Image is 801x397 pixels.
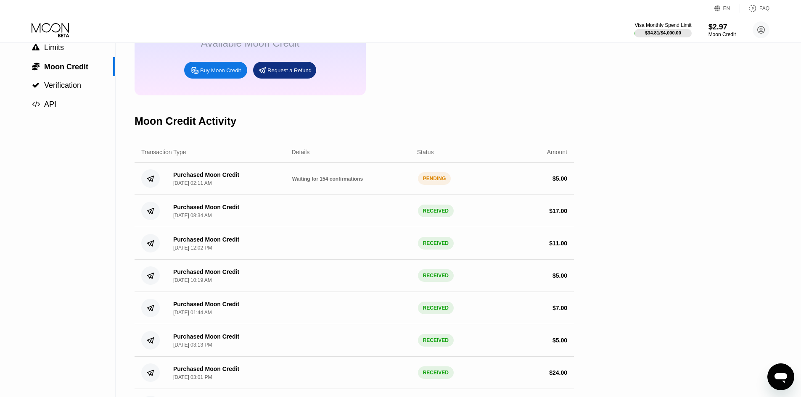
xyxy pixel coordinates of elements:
[173,171,239,178] div: Purchased Moon Credit
[767,363,794,390] iframe: Button to launch messaging window
[141,149,186,155] div: Transaction Type
[418,269,454,282] div: RECEIVED
[418,334,454,347] div: RECEIVED
[417,149,434,155] div: Status
[714,4,740,13] div: EN
[740,4,769,13] div: FAQ
[549,369,567,376] div: $ 24.00
[418,302,454,314] div: RECEIVED
[32,100,40,108] span: 
[292,149,310,155] div: Details
[135,115,236,127] div: Moon Credit Activity
[44,43,64,52] span: Limits
[173,301,239,308] div: Purchased Moon Credit
[44,63,88,71] span: Moon Credit
[32,82,40,89] span: 
[553,337,567,344] div: $ 5.00
[549,208,567,214] div: $ 17.00
[759,5,769,11] div: FAQ
[173,245,212,251] div: [DATE] 12:02 PM
[44,81,81,89] span: Verification
[173,342,212,348] div: [DATE] 03:13 PM
[634,22,691,37] div: Visa Monthly Spend Limit$34.81/$4,000.00
[32,44,40,51] span: 
[173,333,239,340] div: Purchased Moon Credit
[553,272,567,279] div: $ 5.00
[201,37,299,49] div: Available Moon Credit
[44,100,56,108] span: API
[173,180,212,186] div: [DATE] 02:11 AM
[173,310,212,315] div: [DATE] 01:44 AM
[418,237,454,250] div: RECEIVED
[553,305,567,311] div: $ 7.00
[173,204,239,210] div: Purchased Moon Credit
[549,240,567,247] div: $ 11.00
[173,213,212,218] div: [DATE] 08:34 AM
[253,62,316,79] div: Request a Refund
[173,277,212,283] div: [DATE] 10:19 AM
[200,67,241,74] div: Buy Moon Credit
[547,149,567,155] div: Amount
[173,374,212,380] div: [DATE] 03:01 PM
[645,30,681,35] div: $34.81 / $4,000.00
[723,5,730,11] div: EN
[634,22,691,28] div: Visa Monthly Spend Limit
[173,268,239,275] div: Purchased Moon Credit
[173,365,239,372] div: Purchased Moon Credit
[32,62,40,71] span: 
[708,32,736,37] div: Moon Credit
[267,67,312,74] div: Request a Refund
[418,366,454,379] div: RECEIVED
[708,23,736,32] div: $2.97
[418,172,451,185] div: PENDING
[184,62,247,79] div: Buy Moon Credit
[173,236,239,243] div: Purchased Moon Credit
[292,176,363,182] span: Waiting for 154 confirmations
[708,23,736,37] div: $2.97Moon Credit
[418,205,454,217] div: RECEIVED
[553,175,567,182] div: $ 5.00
